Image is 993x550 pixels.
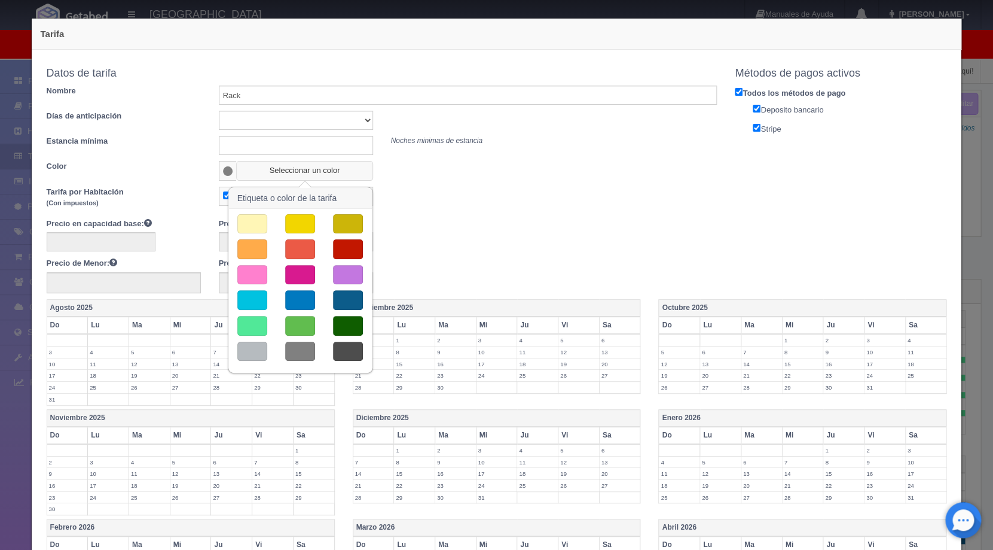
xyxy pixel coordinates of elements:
label: 29 [394,382,435,393]
label: 23 [435,480,476,491]
label: Nombre [38,86,210,97]
label: 28 [741,382,782,393]
th: Ju [211,427,252,444]
label: Color [38,161,210,172]
label: 2 [864,445,905,456]
h4: Métodos de pagos activos [735,68,946,80]
th: Enero 2026 [659,409,946,427]
label: 10 [476,347,517,358]
label: 22 [394,480,435,491]
label: 15 [294,468,334,479]
th: Mi [170,427,211,444]
label: 17 [88,480,129,491]
label: 15 [823,468,864,479]
label: 31 [476,492,517,503]
label: 13 [600,347,640,358]
label: 25 [517,370,558,381]
th: Sa [599,427,640,444]
label: 31 [47,394,88,405]
th: Vi [252,427,294,444]
label: 19 [558,468,599,479]
label: 10 [47,358,88,370]
th: Do [659,317,700,334]
label: 16 [435,358,476,370]
label: 29 [252,382,293,393]
label: 27 [600,370,640,381]
th: Do [353,427,394,444]
label: 2 [435,335,476,346]
label: Deposito bancario [744,102,955,116]
label: 20 [600,468,640,479]
label: 13 [741,468,782,479]
label: 21 [353,370,394,381]
label: 13 [600,457,640,468]
label: 26 [558,370,599,381]
label: 23 [294,370,334,381]
label: 26 [129,382,170,393]
label: 24 [864,370,905,381]
th: Vi [558,427,600,444]
label: 19 [558,358,599,370]
label: 12 [659,358,699,370]
button: Seleccionar un color [236,161,372,181]
label: 3 [47,347,88,358]
label: 7 [211,347,252,358]
label: 30 [435,492,476,503]
label: 14 [783,468,823,479]
label: Precio por persona extra : [219,218,323,230]
th: Lu [700,427,741,444]
th: Ju [211,317,252,334]
label: 2 [823,335,864,346]
th: Abril 2026 [659,519,946,537]
label: 2 [435,445,476,456]
label: 24 [476,480,517,491]
label: 25 [517,480,558,491]
label: 17 [47,370,88,381]
label: 11 [659,468,699,479]
label: 21 [353,480,394,491]
label: 22 [823,480,864,491]
i: Noches minimas de estancia [391,136,482,145]
label: 15 [394,358,435,370]
label: 8 [823,457,864,468]
th: Diciembre 2025 [353,409,640,427]
label: 13 [211,468,252,479]
label: 7 [353,457,394,468]
label: 4 [659,457,699,468]
label: 5 [170,457,211,468]
label: 8 [294,457,334,468]
label: 3 [906,445,946,456]
label: 2 [47,457,88,468]
label: 14 [211,358,252,370]
label: 27 [741,492,782,503]
label: 12 [558,347,599,358]
label: 17 [906,468,946,479]
label: 5 [700,457,741,468]
label: Precio en capacidad base: [47,218,152,230]
label: 19 [170,480,211,491]
label: 19 [129,370,170,381]
th: Mi [782,317,823,334]
label: 10 [906,457,946,468]
label: 12 [129,358,170,370]
label: 7 [783,457,823,468]
label: 6 [170,347,211,358]
label: 27 [600,480,640,491]
label: 17 [864,358,905,370]
label: 25 [88,382,129,393]
label: 18 [88,370,129,381]
label: 11 [517,457,558,468]
label: 10 [88,468,129,479]
label: 4 [517,335,558,346]
label: 21 [741,370,782,381]
label: 22 [394,370,435,381]
label: 14 [252,468,293,479]
label: 20 [170,370,211,381]
label: 4 [517,445,558,456]
label: 5 [558,445,599,456]
label: 7 [741,347,782,358]
label: 21 [252,480,293,491]
th: Ma [435,317,476,334]
span: $ [219,187,239,206]
label: 14 [741,358,782,370]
